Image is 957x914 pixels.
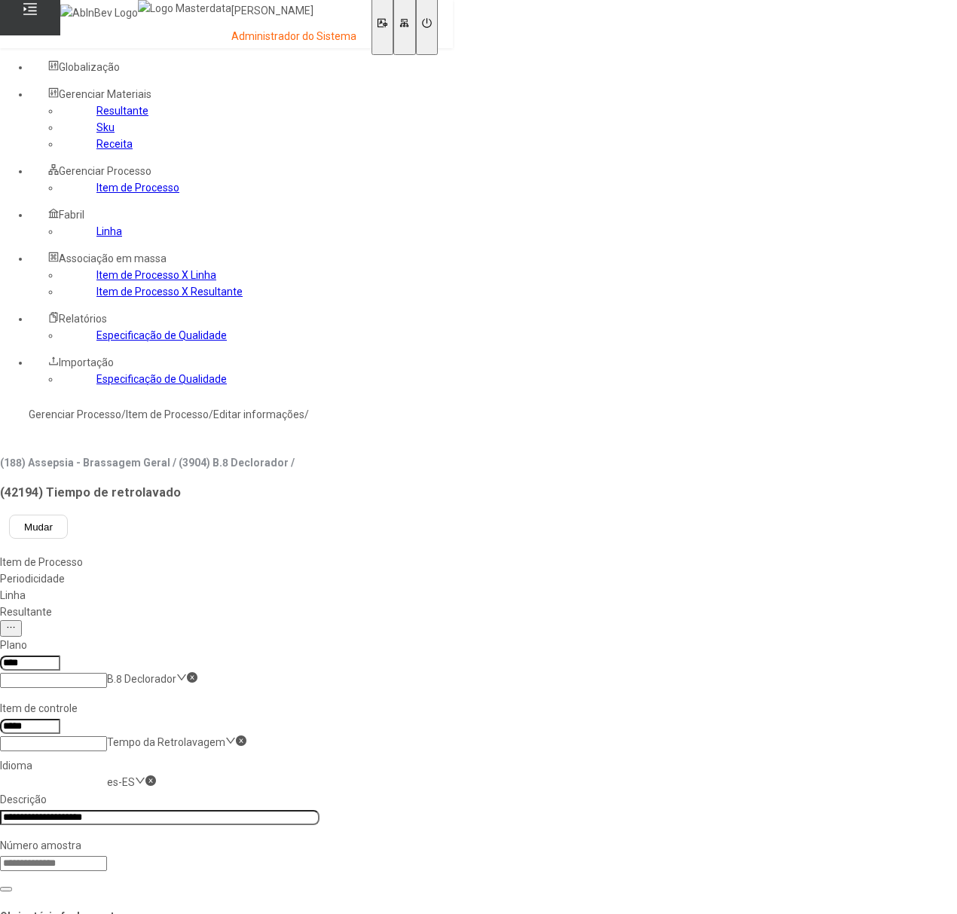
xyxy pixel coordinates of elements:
[59,356,114,368] span: Importação
[59,313,107,325] span: Relatórios
[107,776,135,788] nz-select-item: es-ES
[59,61,120,73] span: Globalização
[96,329,227,341] a: Especificação de Qualidade
[60,5,138,21] img: AbInBev Logo
[96,225,122,237] a: Linha
[107,673,176,685] nz-select-item: B.8 Declorador
[96,105,148,117] a: Resultante
[96,286,243,298] a: Item de Processo X Resultante
[96,269,216,281] a: Item de Processo X Linha
[107,736,225,748] nz-select-item: Tempo da Retrolavagem
[209,408,213,420] nz-breadcrumb-separator: /
[96,121,115,133] a: Sku
[231,29,356,44] p: Administrador do Sistema
[121,408,126,420] nz-breadcrumb-separator: /
[96,182,179,194] a: Item de Processo
[59,88,151,100] span: Gerenciar Materiais
[24,521,53,533] span: Mudar
[96,138,133,150] a: Receita
[59,165,151,177] span: Gerenciar Processo
[59,209,84,221] span: Fabril
[29,408,121,420] a: Gerenciar Processo
[9,515,68,539] button: Mudar
[96,373,227,385] a: Especificação de Qualidade
[213,408,304,420] a: Editar informações
[126,408,209,420] a: Item de Processo
[59,252,167,264] span: Associação em massa
[304,408,309,420] nz-breadcrumb-separator: /
[231,4,356,19] p: [PERSON_NAME]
